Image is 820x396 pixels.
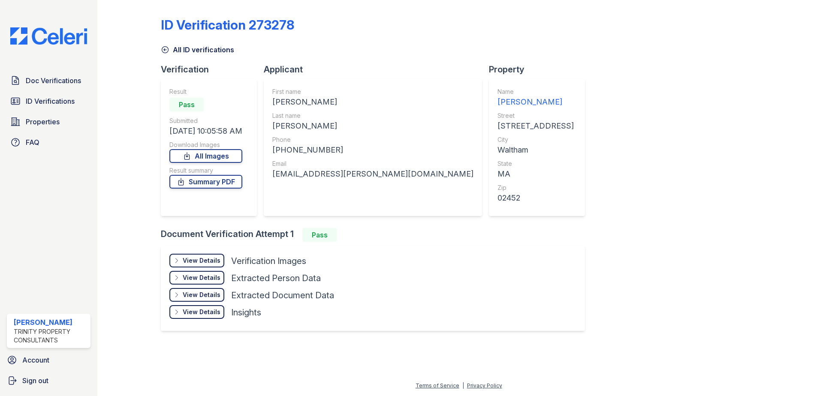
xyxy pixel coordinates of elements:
span: Sign out [22,375,48,386]
div: Pass [169,98,204,111]
a: Sign out [3,372,94,389]
a: ID Verifications [7,93,90,110]
div: Document Verification Attempt 1 [161,228,592,242]
span: ID Verifications [26,96,75,106]
iframe: chat widget [784,362,811,387]
div: Verification Images [231,255,306,267]
div: [PHONE_NUMBER] [272,144,473,156]
a: All Images [169,149,242,163]
div: ID Verification 273278 [161,17,294,33]
div: State [497,159,574,168]
div: MA [497,168,574,180]
img: CE_Logo_Blue-a8612792a0a2168367f1c8372b55b34899dd931a85d93a1a3d3e32e68fde9ad4.png [3,27,94,45]
div: Waltham [497,144,574,156]
div: | [462,382,464,389]
div: [PERSON_NAME] [272,96,473,108]
div: Phone [272,135,473,144]
div: 02452 [497,192,574,204]
div: Insights [231,306,261,318]
div: View Details [183,308,220,316]
div: Applicant [264,63,489,75]
div: Result summary [169,166,242,175]
a: Doc Verifications [7,72,90,89]
div: Street [497,111,574,120]
div: [PERSON_NAME] [272,120,473,132]
span: Properties [26,117,60,127]
div: Download Images [169,141,242,149]
a: Name [PERSON_NAME] [497,87,574,108]
a: FAQ [7,134,90,151]
div: Trinity Property Consultants [14,327,87,345]
div: [PERSON_NAME] [497,96,574,108]
a: Account [3,351,94,369]
div: Email [272,159,473,168]
div: Verification [161,63,264,75]
a: Summary PDF [169,175,242,189]
div: [EMAIL_ADDRESS][PERSON_NAME][DOMAIN_NAME] [272,168,473,180]
span: FAQ [26,137,39,147]
div: Pass [302,228,337,242]
div: Result [169,87,242,96]
div: Extracted Person Data [231,272,321,284]
div: [PERSON_NAME] [14,317,87,327]
a: All ID verifications [161,45,234,55]
div: Submitted [169,117,242,125]
div: City [497,135,574,144]
div: View Details [183,273,220,282]
div: [STREET_ADDRESS] [497,120,574,132]
a: Terms of Service [416,382,459,389]
span: Doc Verifications [26,75,81,86]
span: Account [22,355,49,365]
div: [DATE] 10:05:58 AM [169,125,242,137]
div: First name [272,87,473,96]
a: Privacy Policy [467,382,502,389]
div: View Details [183,256,220,265]
div: Name [497,87,574,96]
div: Extracted Document Data [231,289,334,301]
a: Properties [7,113,90,130]
div: Zip [497,183,574,192]
div: View Details [183,291,220,299]
div: Last name [272,111,473,120]
div: Property [489,63,592,75]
